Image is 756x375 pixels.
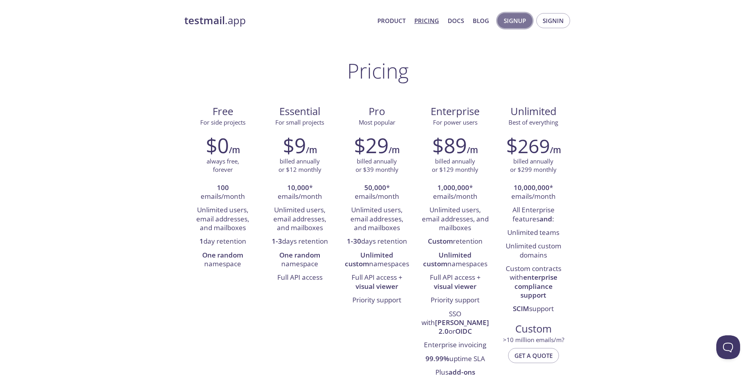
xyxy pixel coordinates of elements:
[518,133,550,159] span: 269
[501,302,566,316] li: support
[536,13,570,28] button: Signin
[389,143,400,157] h6: /m
[501,322,566,336] span: Custom
[268,105,332,118] span: Essential
[206,133,229,157] h2: $0
[267,235,333,248] li: days retention
[359,118,395,126] span: Most popular
[191,105,255,118] span: Free
[423,250,472,268] strong: Unlimited custom
[217,183,229,192] strong: 100
[514,350,553,361] span: Get a quote
[422,352,489,366] li: uptime SLA
[514,183,549,192] strong: 10,000,000
[283,133,306,157] h2: $9
[501,204,566,226] li: All Enterprise features :
[501,181,566,204] li: * emails/month
[513,304,529,313] strong: SCIM
[347,237,361,246] strong: 1-30
[267,249,333,271] li: namespace
[278,157,321,174] p: billed annually or $12 monthly
[356,157,398,174] p: billed annually or $39 monthly
[433,118,478,126] span: For power users
[434,282,476,291] strong: visual viewer
[508,348,559,363] button: Get a quote
[422,249,489,271] li: namespaces
[432,133,467,157] h2: $89
[344,204,410,235] li: Unlimited users, email addresses, and mailboxes
[207,157,239,174] p: always free, forever
[190,181,255,204] li: emails/month
[422,204,489,235] li: Unlimited users, email addresses, and mailboxes
[504,15,526,26] span: Signup
[455,327,472,336] strong: OIDC
[509,118,558,126] span: Best of everything
[425,354,449,363] strong: 99.99%
[344,235,410,248] li: days retention
[229,143,240,157] h6: /m
[501,226,566,240] li: Unlimited teams
[432,157,478,174] p: billed annually or $129 monthly
[510,157,557,174] p: billed annually or $299 monthly
[716,335,740,359] iframe: Help Scout Beacon - Open
[422,308,489,339] li: SSO with or
[344,294,410,307] li: Priority support
[550,143,561,157] h6: /m
[467,143,478,157] h6: /m
[267,181,333,204] li: * emails/month
[435,318,489,336] strong: [PERSON_NAME] 2.0
[422,181,489,204] li: * emails/month
[272,237,282,246] strong: 1-3
[543,15,564,26] span: Signin
[267,204,333,235] li: Unlimited users, email addresses, and mailboxes
[354,133,389,157] h2: $29
[364,183,386,192] strong: 50,000
[422,339,489,352] li: Enterprise invoicing
[377,15,406,26] a: Product
[190,235,255,248] li: day retention
[437,183,469,192] strong: 1,000,000
[190,249,255,271] li: namespace
[344,181,410,204] li: * emails/month
[267,271,333,285] li: Full API access
[501,262,566,302] li: Custom contracts with
[356,282,398,291] strong: visual viewer
[347,59,409,83] h1: Pricing
[190,204,255,235] li: Unlimited users, email addresses, and mailboxes
[422,271,489,294] li: Full API access +
[422,105,489,118] span: Enterprise
[448,15,464,26] a: Docs
[275,118,324,126] span: For small projects
[510,104,557,118] span: Unlimited
[199,237,203,246] strong: 1
[501,240,566,262] li: Unlimited custom domains
[473,15,489,26] a: Blog
[514,273,557,300] strong: enterprise compliance support
[306,143,317,157] h6: /m
[184,14,371,27] a: testmail.app
[287,183,309,192] strong: 10,000
[422,294,489,307] li: Priority support
[345,105,409,118] span: Pro
[503,336,564,344] span: > 10 million emails/m?
[539,214,552,223] strong: and
[344,271,410,294] li: Full API access +
[506,133,550,157] h2: $
[497,13,532,28] button: Signup
[428,237,453,246] strong: Custom
[345,250,394,268] strong: Unlimited custom
[184,13,225,27] strong: testmail
[279,250,320,260] strong: One random
[200,118,246,126] span: For side projects
[202,250,243,260] strong: One random
[414,15,439,26] a: Pricing
[422,235,489,248] li: retention
[344,249,410,271] li: namespaces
